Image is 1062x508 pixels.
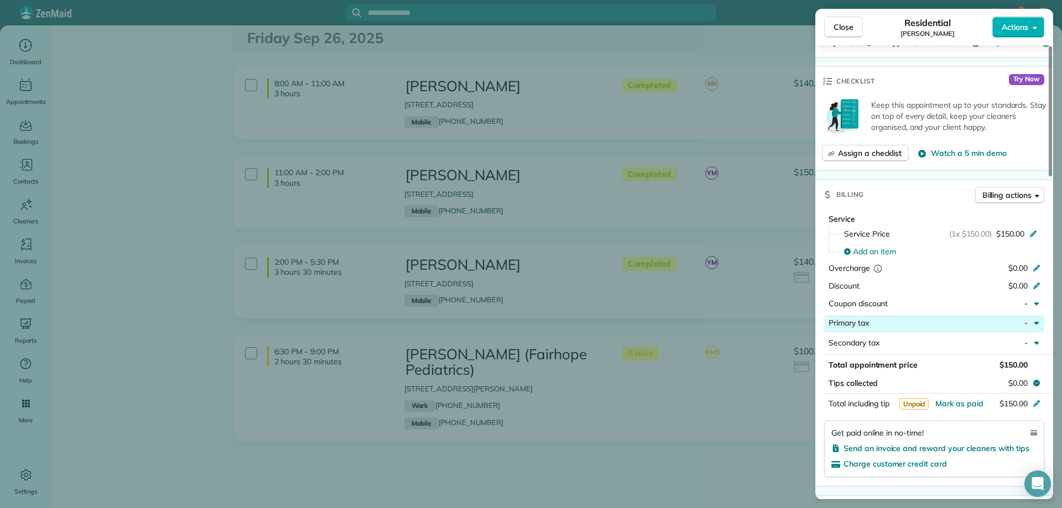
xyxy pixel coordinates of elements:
span: $150.00 [999,399,1028,409]
span: Coupon discount [829,298,888,308]
button: Service Price(1x $150.00)$150.00 [837,225,1044,243]
span: $150.00 [999,360,1028,370]
span: Total including tip [829,399,889,409]
span: [PERSON_NAME] [900,29,955,38]
span: Checklist [836,76,875,87]
button: Tips collected$0.00 [824,375,1044,391]
span: Close [834,22,853,33]
div: Overcharge [829,263,924,274]
span: Discount [829,281,860,291]
span: Primary tax [829,318,869,328]
span: Residential [904,16,951,29]
span: Billing actions [982,190,1032,201]
button: Mark as paid [935,398,983,409]
span: $0.00 [1008,378,1028,389]
span: Add an item [853,246,896,257]
button: Assign a checklist [822,145,909,161]
div: Open Intercom Messenger [1024,470,1051,497]
span: Get paid online in no-time! [831,427,924,438]
button: Close [824,17,863,38]
button: Add an item [837,243,1044,260]
span: - [1024,298,1028,308]
span: Try Now [1009,74,1044,85]
span: Actions [1002,22,1028,33]
span: Service [829,214,855,224]
span: Secondary tax [829,338,879,348]
span: Total appointment price [829,360,918,370]
span: $0.00 [1008,281,1028,291]
span: Billing [836,189,864,200]
button: Watch a 5 min demo [918,148,1006,159]
span: - [1024,338,1028,348]
span: $150.00 [996,228,1024,239]
span: Charge customer credit card [844,459,947,469]
span: Watch a 5 min demo [931,148,1006,159]
p: Keep this appointment up to your standards. Stay on top of every detail, keep your cleaners organ... [871,99,1047,133]
span: Tips collected [829,378,878,389]
span: Mark as paid [935,399,983,409]
span: - [1024,318,1028,328]
span: Unpaid [899,398,929,410]
span: Service Price [844,228,890,239]
span: $0.00 [1008,263,1028,273]
span: Assign a checklist [838,148,902,159]
span: (1x $150.00) [949,228,992,239]
span: Send an invoice and reward your cleaners with tips [844,443,1029,453]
